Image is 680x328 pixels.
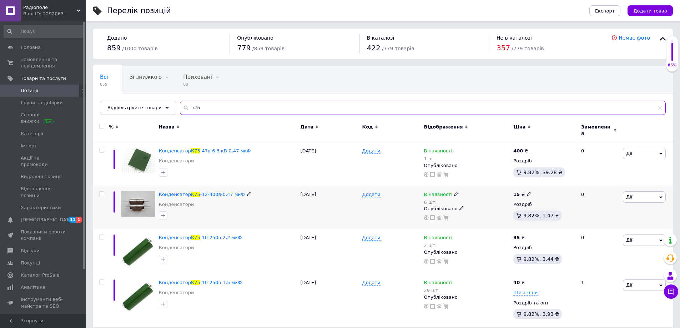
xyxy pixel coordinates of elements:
[21,44,41,51] span: Головна
[513,244,575,251] div: Роздріб
[577,274,621,328] div: 1
[633,8,667,14] span: Додати товар
[626,237,632,243] span: Дії
[159,124,175,130] span: Назва
[424,200,459,205] div: 6 шт.
[424,148,452,156] span: В наявності
[512,46,544,51] span: / 779 товарів
[21,260,40,266] span: Покупці
[121,148,155,173] img: Конденсатор К75-47в-6.3 кВ-0,47 мкФ
[68,217,76,223] span: 11
[237,35,273,41] span: Опубліковано
[159,244,194,251] a: Конденсатори
[424,192,452,199] span: В наявності
[21,173,62,180] span: Видалені позиції
[252,46,284,51] span: / 859 товарів
[191,148,200,153] span: К75
[619,35,650,41] a: Немає фото
[299,229,361,274] div: [DATE]
[299,274,361,328] div: [DATE]
[513,279,525,286] div: ₴
[626,151,632,156] span: Дії
[159,148,191,153] span: Конденсатор
[21,284,45,291] span: Аналітика
[21,143,37,149] span: Імпорт
[589,5,621,16] button: Експорт
[382,46,414,51] span: / 779 товарів
[200,148,251,153] span: -47в-6.3 кВ-0,47 мкФ
[21,56,66,69] span: Замовлення та повідомлення
[121,279,155,313] img: Конденсатор К75-10-250в-1,5 мкФ
[159,280,191,285] span: Конденсатор
[362,280,381,286] span: Додати
[299,186,361,229] div: [DATE]
[21,272,59,278] span: Каталог ProSale
[626,282,632,288] span: Дії
[107,105,162,110] span: Відфільтруйте товари
[513,191,531,198] div: ₴
[21,131,43,137] span: Категорії
[581,124,612,137] span: Замовлення
[577,229,621,274] div: 0
[424,280,452,287] span: В наявності
[159,192,245,197] a: КонденсаторК75-12-400в-0,47 мкФ
[523,170,562,175] span: 9.82%, 39.28 ₴
[626,194,632,200] span: Дії
[159,289,194,296] a: Конденсатори
[21,186,66,198] span: Відновлення позицій
[367,35,394,41] span: В каталозі
[21,100,63,106] span: Групи та добірки
[513,201,575,208] div: Роздріб
[424,206,510,212] div: Опубліковано
[159,158,194,164] a: Конденсатори
[424,235,452,242] span: В наявності
[183,74,212,80] span: Приховані
[513,234,525,241] div: ₴
[21,205,61,211] span: Характеристики
[191,280,200,285] span: К75
[130,74,162,80] span: Зі знижкою
[513,235,520,240] b: 35
[595,8,615,14] span: Експорт
[159,192,191,197] span: Конденсатор
[577,142,621,186] div: 0
[666,63,678,68] div: 85%
[513,148,528,154] div: ₴
[107,7,171,15] div: Перелік позицій
[497,44,510,52] span: 357
[523,256,559,262] span: 9.82%, 3.44 ₴
[21,248,39,254] span: Відгуки
[513,158,575,164] div: Роздріб
[21,217,74,223] span: [DEMOGRAPHIC_DATA]
[121,234,155,268] img: Конденсатор К75-10-250в-2,2 мкФ
[424,243,452,248] div: 2 шт.
[4,25,84,38] input: Пошук
[107,35,127,41] span: Додано
[76,217,82,223] span: 1
[513,300,575,306] div: Роздріб та опт
[21,75,66,82] span: Товари та послуги
[159,201,194,208] a: Конденсатори
[191,235,200,240] span: К75
[362,148,381,154] span: Додати
[424,162,510,169] div: Опубліковано
[200,280,242,285] span: -10-250в-1,5 мкФ
[628,5,673,16] button: Додати товар
[159,235,191,240] span: Конденсатор
[424,124,463,130] span: Відображення
[100,74,108,80] span: Всі
[424,156,452,161] div: 1 шт.
[107,44,121,52] span: 859
[183,82,212,87] span: 80
[159,148,251,153] a: КонденсаторК75-47в-6.3 кВ-0,47 мкФ
[424,288,452,293] div: 29 шт.
[21,155,66,168] span: Акції та промокоди
[159,280,242,285] a: КонденсаторК75-10-250в-1,5 мкФ
[21,112,66,125] span: Сезонні знижки
[523,311,559,317] span: 9.82%, 3.93 ₴
[301,124,314,130] span: Дата
[191,192,200,197] span: К75
[23,4,77,11] span: Радіополе
[109,124,114,130] span: %
[497,35,532,41] span: Не в каталозі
